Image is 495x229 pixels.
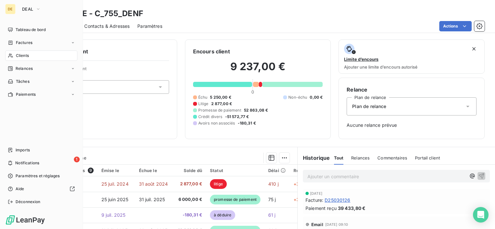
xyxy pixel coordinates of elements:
span: Factures [16,40,32,46]
span: -51 572,77 € [225,114,249,120]
span: 52 863,08 € [244,107,268,113]
span: Email [311,222,323,227]
span: 0 [251,89,254,94]
span: D25030126 [325,197,350,203]
div: Retard [294,168,314,173]
span: 25 juil. 2024 [101,181,129,187]
span: 6 000,00 € [176,196,202,203]
span: Paiements [16,92,36,97]
span: Clients [16,53,29,59]
span: [DATE] 09:10 [325,223,348,226]
span: Contacts & Adresses [84,23,130,29]
span: Non-échu [288,94,307,100]
span: litige [210,179,227,189]
span: +39 j [294,197,305,202]
div: Échue le [139,168,168,173]
span: 61 j [268,212,276,218]
span: 9 juil. 2025 [101,212,126,218]
div: Délai [268,168,286,173]
h6: Informations client [39,48,169,55]
span: 9 [88,168,94,173]
span: Échu [198,94,208,100]
span: 25 juin 2025 [101,197,129,202]
span: DEAL [22,6,33,12]
a: Aide [5,184,77,194]
span: Notifications [15,160,39,166]
span: Paiement reçu [305,205,337,212]
span: 31 août 2024 [139,181,168,187]
span: 39 433,80 € [338,205,366,212]
span: [DATE] [310,191,322,195]
h6: Historique [298,154,330,162]
span: Paramètres et réglages [16,173,60,179]
span: Paramètres [137,23,162,29]
span: promesse de paiement [210,195,260,204]
img: Logo LeanPay [5,215,45,225]
span: Tâches [16,79,29,84]
button: Actions [439,21,472,31]
span: -180,31 € [238,120,256,126]
span: Tout [334,155,344,160]
span: +373 j [294,181,307,187]
span: Relances [351,155,370,160]
h2: 9 237,00 € [193,60,323,80]
span: 1 [74,157,80,162]
div: Émise le [101,168,131,173]
h6: Relance [347,86,477,93]
span: 0,00 € [310,94,323,100]
span: Déconnexion [16,199,40,205]
div: Solde dû [176,168,202,173]
span: Propriétés Client [52,66,169,75]
span: Facture : [305,197,323,203]
button: Limite d’encoursAjouter une limite d’encours autorisé [339,39,485,74]
span: Plan de relance [352,103,386,110]
span: Relances [16,66,33,71]
span: Aide [16,186,24,192]
span: Limite d’encours [344,57,378,62]
span: 2 877,00 € [211,101,232,107]
span: Portail client [415,155,440,160]
span: 31 juil. 2025 [139,197,165,202]
span: 410 j [268,181,279,187]
span: 5 250,00 € [210,94,231,100]
h6: Encours client [193,48,230,55]
span: Commentaires [377,155,407,160]
span: Promesse de paiement [198,107,241,113]
span: -180,31 € [176,212,202,218]
span: 2 877,00 € [176,181,202,187]
span: Litige [198,101,209,107]
span: Ajouter une limite d’encours autorisé [344,64,418,70]
span: Aucune relance prévue [347,122,477,128]
span: à déduire [210,210,235,220]
span: Avoirs non associés [198,120,235,126]
div: Open Intercom Messenger [473,207,489,223]
span: Tableau de bord [16,27,46,33]
span: Imports [16,147,30,153]
div: Statut [210,168,260,173]
span: 75 j [268,197,276,202]
span: Crédit divers [198,114,223,120]
div: DE [5,4,16,14]
h3: AURIGE - C_755_DENF [57,8,143,19]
